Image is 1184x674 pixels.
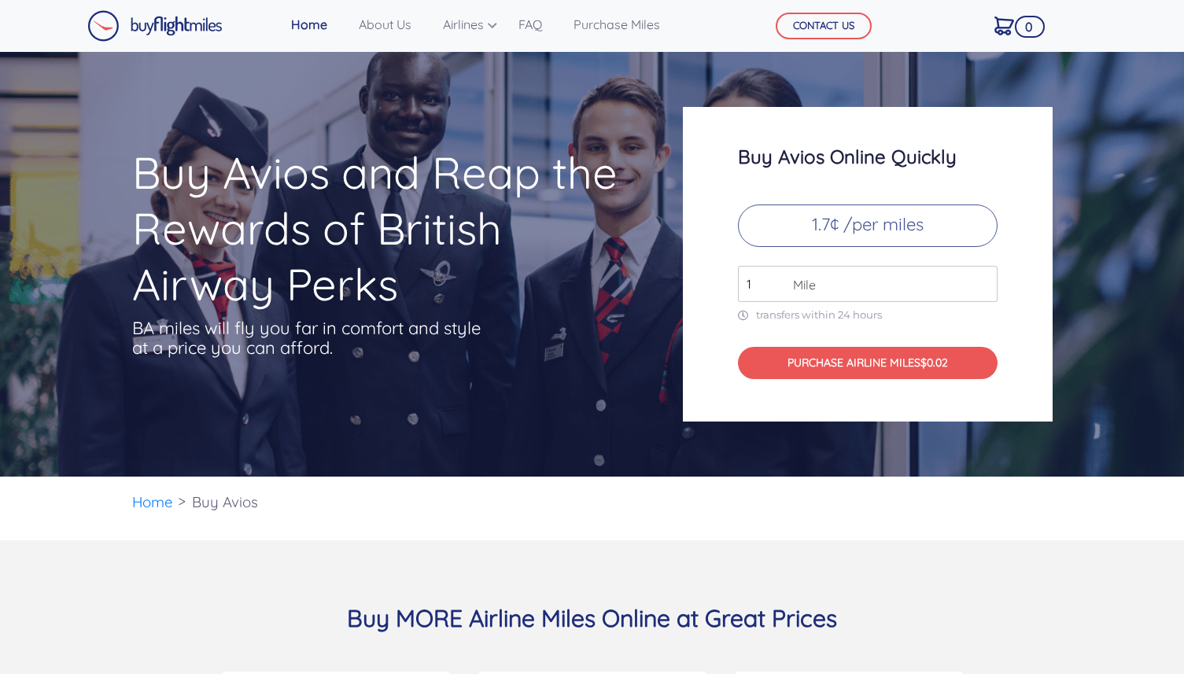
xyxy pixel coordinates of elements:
[567,9,666,40] a: Purchase Miles
[184,477,266,528] li: Buy Avios
[132,492,173,511] a: Home
[87,6,223,46] a: Buy Flight Miles Logo
[738,308,998,322] p: transfers within 24 hours
[988,9,1020,42] a: 0
[512,9,548,40] a: FAQ
[285,9,334,40] a: Home
[132,145,622,312] h1: Buy Avios and Reap the Rewards of British Airway Perks
[1015,16,1044,38] span: 0
[776,13,872,39] button: CONTACT US
[994,17,1014,35] img: Cart
[785,275,816,294] span: Mile
[352,9,418,40] a: About Us
[132,319,486,358] p: BA miles will fly you far in comfort and style at a price you can afford.
[132,603,1053,633] h3: Buy MORE Airline Miles Online at Great Prices
[920,355,948,370] span: $0.02
[738,347,998,379] button: PURCHASE AIRLINE MILES$0.02
[87,10,223,42] img: Buy Flight Miles Logo
[437,9,493,40] a: Airlines
[738,204,998,247] p: 1.7¢ /per miles
[738,146,998,167] h3: Buy Avios Online Quickly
